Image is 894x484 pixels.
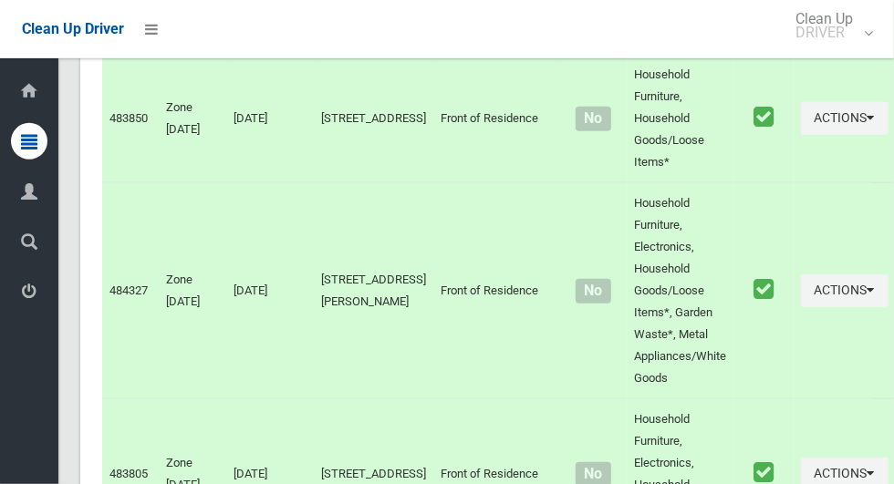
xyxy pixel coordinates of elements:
[159,55,227,183] td: Zone [DATE]
[315,55,434,183] td: [STREET_ADDRESS]
[227,55,315,183] td: [DATE]
[795,26,853,39] small: DRIVER
[22,15,124,43] a: Clean Up Driver
[576,107,611,131] span: No
[801,274,889,308] button: Actions
[754,460,774,484] i: Booking marked as collected.
[786,12,871,39] span: Clean Up
[102,55,159,183] td: 483850
[576,279,611,304] span: No
[567,283,620,299] h4: Normal sized
[315,183,434,399] td: [STREET_ADDRESS][PERSON_NAME]
[567,467,620,482] h4: Normal sized
[434,183,560,399] td: Front of Residence
[227,183,315,399] td: [DATE]
[434,55,560,183] td: Front of Residence
[567,111,620,127] h4: Normal sized
[628,55,734,183] td: Household Furniture, Household Goods/Loose Items*
[159,183,227,399] td: Zone [DATE]
[102,183,159,399] td: 484327
[22,20,124,37] span: Clean Up Driver
[754,277,774,301] i: Booking marked as collected.
[801,102,889,136] button: Actions
[754,105,774,129] i: Booking marked as collected.
[628,183,734,399] td: Household Furniture, Electronics, Household Goods/Loose Items*, Garden Waste*, Metal Appliances/W...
